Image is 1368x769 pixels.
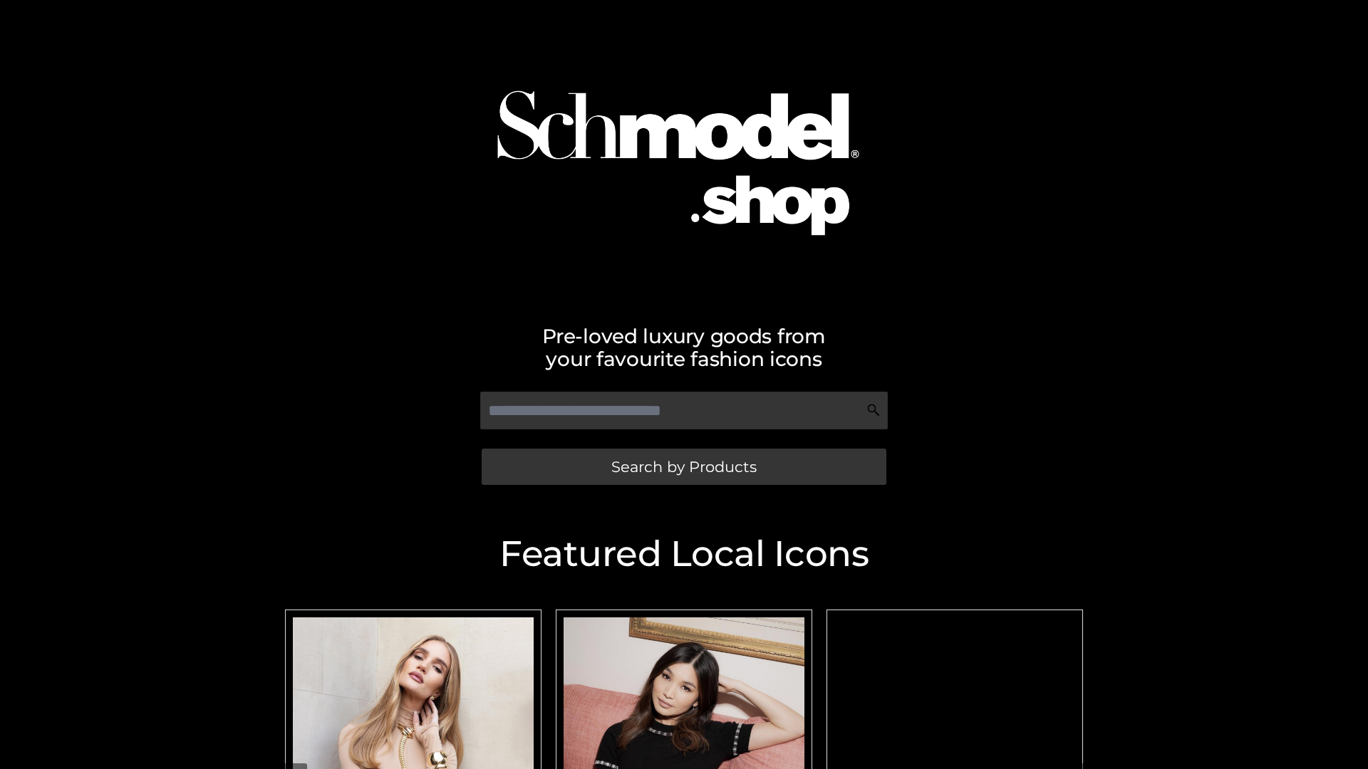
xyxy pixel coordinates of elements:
[482,449,886,485] a: Search by Products
[611,459,757,474] span: Search by Products
[866,403,881,417] img: Search Icon
[278,536,1090,572] h2: Featured Local Icons​
[278,325,1090,370] h2: Pre-loved luxury goods from your favourite fashion icons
